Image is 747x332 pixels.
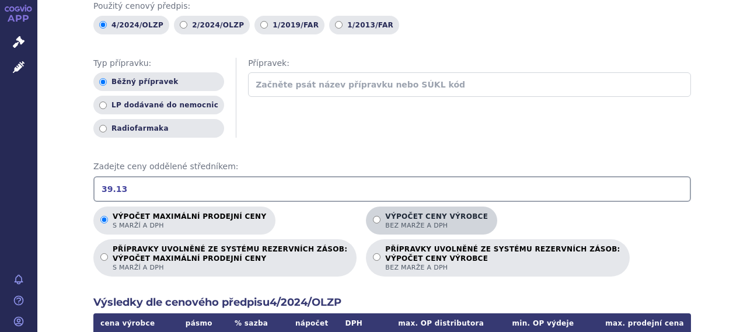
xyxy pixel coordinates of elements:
span: bez marže a DPH [385,263,620,272]
span: s marží a DPH [113,263,347,272]
span: Zadejte ceny oddělené středníkem: [93,161,691,173]
label: LP dodávané do nemocnic [93,96,224,114]
input: LP dodávané do nemocnic [99,102,107,109]
p: PŘÍPRAVKY UVOLNĚNÉ ZE SYSTÉMU REZERVNÍCH ZÁSOB: [113,245,347,272]
label: 2/2024/OLZP [174,16,250,34]
span: Použitý cenový předpis: [93,1,691,12]
p: Výpočet ceny výrobce [385,212,488,230]
input: 4/2024/OLZP [99,21,107,29]
strong: VÝPOČET MAXIMÁLNÍ PRODEJNÍ CENY [113,254,347,263]
input: Běžný přípravek [99,78,107,86]
label: Radiofarmaka [93,119,224,138]
input: Začněte psát název přípravku nebo SÚKL kód [248,72,691,97]
input: Radiofarmaka [99,125,107,132]
span: bez marže a DPH [385,221,488,230]
strong: VÝPOČET CENY VÝROBCE [385,254,620,263]
input: 1/2019/FAR [260,21,268,29]
label: Běžný přípravek [93,72,224,91]
input: 1/2013/FAR [335,21,343,29]
input: Zadejte ceny oddělené středníkem [93,176,691,202]
input: PŘÍPRAVKY UVOLNĚNÉ ZE SYSTÉMU REZERVNÍCH ZÁSOB:VÝPOČET CENY VÝROBCEbez marže a DPH [373,253,381,261]
h2: Výsledky dle cenového předpisu 4/2024/OLZP [93,295,691,310]
input: Výpočet ceny výrobcebez marže a DPH [373,216,381,223]
span: Přípravek: [248,58,691,69]
span: s marží a DPH [113,221,266,230]
input: PŘÍPRAVKY UVOLNĚNÉ ZE SYSTÉMU REZERVNÍCH ZÁSOB:VÝPOČET MAXIMÁLNÍ PRODEJNÍ CENYs marží a DPH [100,253,108,261]
label: 4/2024/OLZP [93,16,169,34]
input: 2/2024/OLZP [180,21,187,29]
p: PŘÍPRAVKY UVOLNĚNÉ ZE SYSTÉMU REZERVNÍCH ZÁSOB: [385,245,620,272]
p: Výpočet maximální prodejní ceny [113,212,266,230]
span: Typ přípravku: [93,58,224,69]
label: 1/2019/FAR [254,16,324,34]
input: Výpočet maximální prodejní cenys marží a DPH [100,216,108,223]
label: 1/2013/FAR [329,16,399,34]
